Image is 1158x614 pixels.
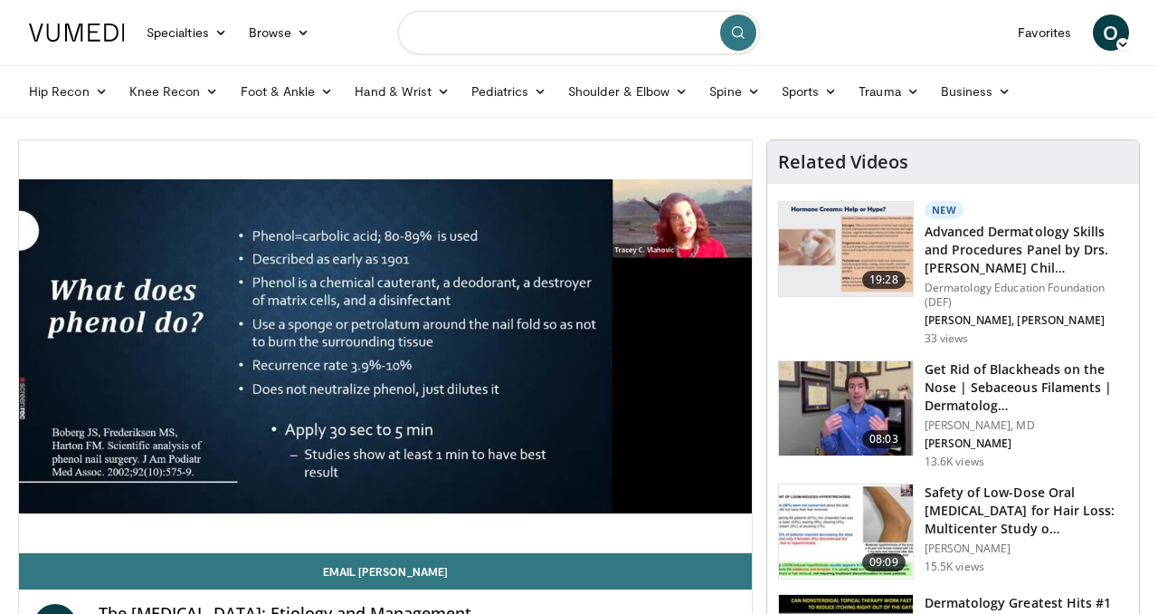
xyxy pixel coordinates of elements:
[925,331,969,346] p: 33 views
[779,484,913,579] img: 83a686ce-4f43-4faf-a3e0-1f3ad054bd57.150x105_q85_crop-smart_upscale.jpg
[771,73,849,110] a: Sports
[557,73,698,110] a: Shoulder & Elbow
[862,430,906,448] span: 08:03
[779,202,913,296] img: dd29cf01-09ec-4981-864e-72915a94473e.150x105_q85_crop-smart_upscale.jpg
[779,361,913,456] img: 54dc8b42-62c8-44d6-bda4-e2b4e6a7c56d.150x105_q85_crop-smart_upscale.jpg
[862,271,906,289] span: 19:28
[930,73,1022,110] a: Business
[19,553,752,590] a: Email [PERSON_NAME]
[1007,14,1082,51] a: Favorites
[230,73,345,110] a: Foot & Ankle
[778,360,1128,469] a: 08:03 Get Rid of Blackheads on the Nose | Sebaceous Filaments | Dermatolog… [PERSON_NAME], MD [PE...
[862,553,906,571] span: 09:09
[398,11,760,54] input: Search topics, interventions
[925,437,1128,451] p: [PERSON_NAME]
[925,201,964,219] p: New
[925,313,1128,328] p: [PERSON_NAME], [PERSON_NAME]
[344,73,460,110] a: Hand & Wrist
[848,73,930,110] a: Trauma
[925,542,1128,556] p: [PERSON_NAME]
[778,201,1128,346] a: 19:28 New Advanced Dermatology Skills and Procedures Panel by Drs. [PERSON_NAME] Chil… Dermatolog...
[136,14,238,51] a: Specialties
[925,223,1128,277] h3: Advanced Dermatology Skills and Procedures Panel by Drs. [PERSON_NAME] Chil…
[119,73,230,110] a: Knee Recon
[925,455,984,469] p: 13.6K views
[29,24,125,42] img: VuMedi Logo
[925,560,984,574] p: 15.5K views
[1093,14,1129,51] a: O
[778,484,1128,580] a: 09:09 Safety of Low-Dose Oral [MEDICAL_DATA] for Hair Loss: Multicenter Study o… [PERSON_NAME] 15...
[460,73,557,110] a: Pediatrics
[925,360,1128,415] h3: Get Rid of Blackheads on the Nose | Sebaceous Filaments | Dermatolog…
[925,418,1128,433] p: [PERSON_NAME], MD
[19,140,752,553] video-js: Video Player
[925,484,1128,538] h3: Safety of Low-Dose Oral [MEDICAL_DATA] for Hair Loss: Multicenter Study o…
[18,73,119,110] a: Hip Recon
[698,73,770,110] a: Spine
[238,14,321,51] a: Browse
[778,151,908,173] h4: Related Videos
[925,281,1128,310] p: Dermatology Education Foundation (DEF)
